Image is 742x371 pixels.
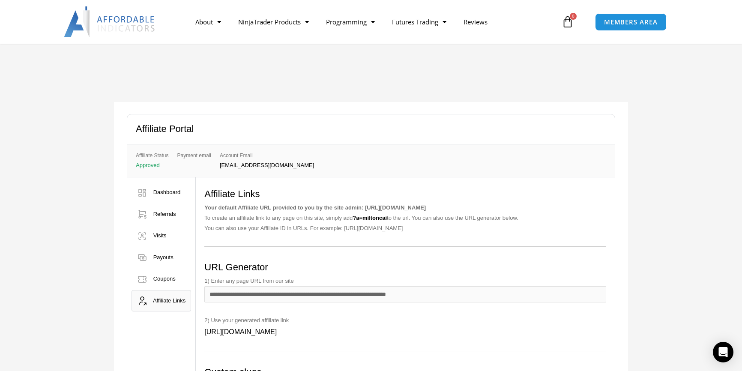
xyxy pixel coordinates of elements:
span: Dashboard [153,189,181,195]
a: Coupons [132,268,191,290]
p: 1) Enter any page URL from our site [204,276,606,286]
span: Referrals [153,211,176,217]
div: Open Intercom Messenger [713,342,733,362]
a: Affiliate Links [132,290,191,312]
h2: URL Generator [204,261,606,274]
p: To create an affiliate link to any page on this site, simply add to the url. You can also use the... [204,213,606,223]
span: Account Email [220,151,314,160]
a: Referrals [132,203,191,225]
span: Payment email [177,151,211,160]
a: Programming [317,12,383,32]
p: Approved [136,162,169,168]
strong: Your default Affiliate URL provided to you by the site admin: [URL][DOMAIN_NAME] [204,204,426,211]
span: Affiliate Links [153,297,185,304]
a: NinjaTrader Products [230,12,317,32]
nav: Menu [187,12,559,32]
a: About [187,12,230,32]
a: Futures Trading [383,12,455,32]
span: [URL][DOMAIN_NAME] [204,328,277,335]
span: 0 [570,13,577,20]
img: LogoAI | Affordable Indicators – NinjaTrader [64,6,156,37]
a: Visits [132,225,191,247]
p: 2) Use your generated affiliate link [204,315,606,326]
span: Visits [153,232,167,239]
p: You can also use your Affiliate ID in URLs. For example: [URL][DOMAIN_NAME] [204,223,606,233]
span: Payouts [153,254,174,260]
p: [EMAIL_ADDRESS][DOMAIN_NAME] [220,162,314,168]
a: MEMBERS AREA [595,13,667,31]
a: Reviews [455,12,496,32]
a: Dashboard [132,182,191,203]
span: Coupons [153,275,176,282]
strong: ?a=miltoncai [353,215,387,221]
h2: Affiliate Links [204,188,606,200]
a: Payouts [132,247,191,269]
a: 0 [549,9,586,34]
span: Affiliate Status [136,151,169,160]
span: MEMBERS AREA [604,19,658,25]
h2: Affiliate Portal [136,123,194,135]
